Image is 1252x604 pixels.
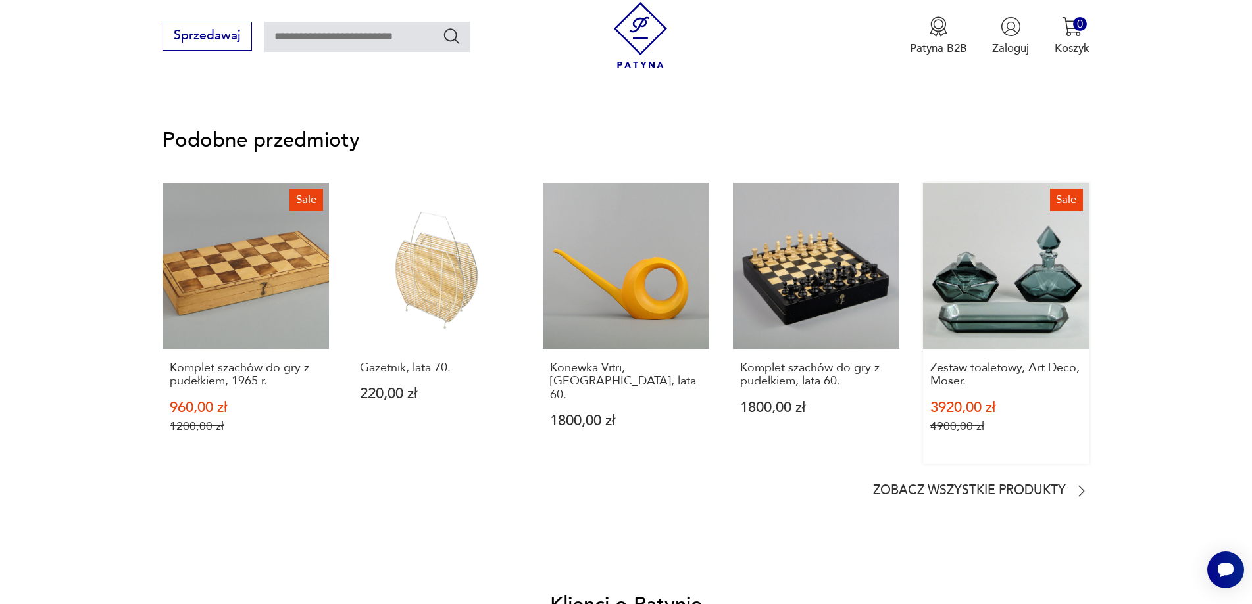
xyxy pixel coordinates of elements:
[910,16,967,56] button: Patyna B2B
[550,414,702,428] p: 1800,00 zł
[930,401,1082,415] p: 3920,00 zł
[1073,17,1087,31] div: 0
[163,22,251,51] button: Sprzedawaj
[740,361,892,388] p: Komplet szachów do gry z pudełkiem, lata 60.
[873,483,1089,499] a: Zobacz wszystkie produkty
[360,387,512,401] p: 220,00 zł
[923,183,1089,464] a: SaleZestaw toaletowy, Art Deco, Moser.Zestaw toaletowy, Art Deco, Moser.3920,00 zł4900,00 zł
[163,32,251,42] a: Sprzedawaj
[1062,16,1082,37] img: Ikona koszyka
[170,401,322,415] p: 960,00 zł
[928,16,949,37] img: Ikona medalu
[170,419,322,433] p: 1200,00 zł
[1055,41,1089,56] p: Koszyk
[733,183,899,464] a: Komplet szachów do gry z pudełkiem, lata 60.Komplet szachów do gry z pudełkiem, lata 60.1800,00 zł
[607,2,674,68] img: Patyna - sklep z meblami i dekoracjami vintage
[740,401,892,415] p: 1800,00 zł
[930,419,1082,433] p: 4900,00 zł
[930,361,1082,388] p: Zestaw toaletowy, Art Deco, Moser.
[1001,16,1021,37] img: Ikonka użytkownika
[910,41,967,56] p: Patyna B2B
[543,183,709,464] a: Konewka Vitri, Niemcy, lata 60.Konewka Vitri, [GEOGRAPHIC_DATA], lata 60.1800,00 zł
[163,131,1089,150] p: Podobne przedmioty
[442,26,461,45] button: Szukaj
[992,16,1029,56] button: Zaloguj
[910,16,967,56] a: Ikona medaluPatyna B2B
[1207,551,1244,588] iframe: Smartsupp widget button
[170,361,322,388] p: Komplet szachów do gry z pudełkiem, 1965 r.
[992,41,1029,56] p: Zaloguj
[1055,16,1089,56] button: 0Koszyk
[873,486,1066,496] p: Zobacz wszystkie produkty
[550,361,702,402] p: Konewka Vitri, [GEOGRAPHIC_DATA], lata 60.
[353,183,519,464] a: Gazetnik, lata 70.Gazetnik, lata 70.220,00 zł
[163,183,329,464] a: SaleKomplet szachów do gry z pudełkiem, 1965 r.Komplet szachów do gry z pudełkiem, 1965 r.960,00 ...
[360,361,512,375] p: Gazetnik, lata 70.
